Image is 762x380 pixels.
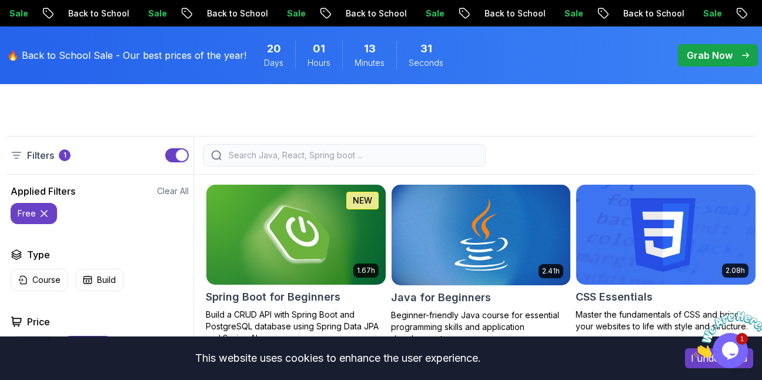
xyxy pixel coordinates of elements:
[391,289,491,306] h2: Java for Beginners
[267,41,281,57] span: 20 Days
[554,8,591,19] p: Sale
[276,8,314,19] p: Sale
[9,345,667,371] div: This website uses cookies to enhance the user experience.
[206,184,386,344] a: Spring Boot for Beginners card1.67hNEWSpring Boot for BeginnersBuild a CRUD API with Spring Boot ...
[689,306,762,362] iframe: chat widget
[335,8,415,19] p: Back to School
[196,8,276,19] p: Back to School
[693,8,730,19] p: Sale
[474,8,554,19] p: Back to School
[206,185,386,285] img: Spring Boot for Beginners card
[63,336,113,359] button: Free
[364,41,376,57] span: 13 Minutes
[226,149,478,161] input: Search Java, React, Spring boot ...
[5,5,78,51] img: Chat attention grabber
[27,248,50,262] h2: Type
[726,266,745,275] p: 2.08h
[313,41,325,57] span: 1 Hours
[157,185,189,197] button: Clear All
[18,208,36,219] p: free
[27,315,50,329] h2: Price
[687,48,733,62] p: Grab Now
[576,185,756,285] img: CSS Essentials card
[11,336,56,359] button: Pro
[391,309,571,345] p: Beginner-friendly Java course for essential programming skills and application development
[11,203,57,224] button: free
[576,309,756,332] p: Master the fundamentals of CSS and bring your websites to life with style and structure.
[206,309,386,344] p: Build a CRUD API with Spring Boot and PostgreSQL database using Spring Data JPA and Spring AI
[391,184,571,345] a: Java for Beginners card2.41hJava for BeginnersBeginner-friendly Java course for essential program...
[685,348,753,368] button: Accept cookies
[63,151,66,160] p: 1
[420,41,432,57] span: 31 Seconds
[32,274,61,286] p: Course
[264,57,283,69] span: Days
[11,269,68,291] button: Course
[206,289,340,305] h2: Spring Boot for Beginners
[542,266,560,276] p: 2.41h
[97,274,116,286] p: Build
[392,185,571,285] img: Java for Beginners card
[415,8,453,19] p: Sale
[355,57,385,69] span: Minutes
[353,195,372,206] p: NEW
[75,269,123,291] button: Build
[27,148,54,162] p: Filters
[576,289,653,305] h2: CSS Essentials
[357,266,375,275] p: 1.67h
[7,48,246,62] p: 🔥 Back to School Sale - Our best prices of the year!
[138,8,175,19] p: Sale
[58,8,138,19] p: Back to School
[11,184,75,198] h2: Applied Filters
[308,57,330,69] span: Hours
[613,8,693,19] p: Back to School
[409,57,443,69] span: Seconds
[576,184,756,332] a: CSS Essentials card2.08hCSS EssentialsMaster the fundamentals of CSS and bring your websites to l...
